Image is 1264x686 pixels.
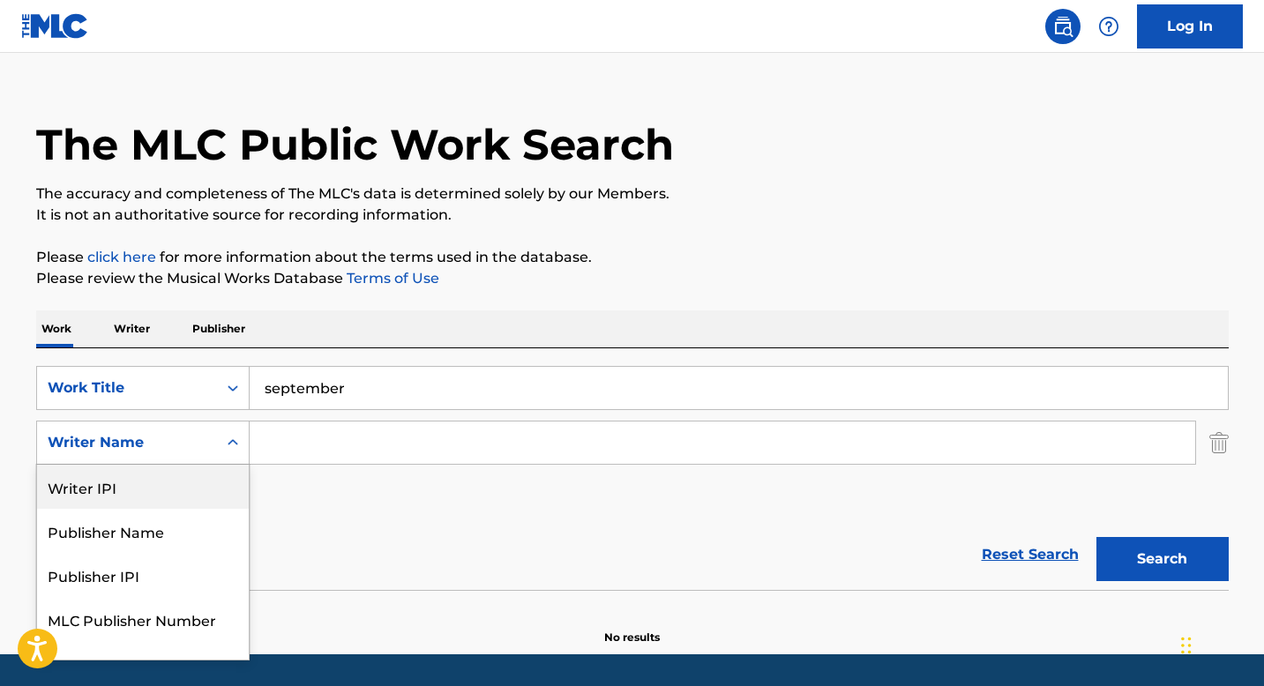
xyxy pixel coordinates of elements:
div: Drag [1181,619,1192,672]
div: Writer Name [37,641,249,685]
img: search [1052,16,1073,37]
p: The accuracy and completeness of The MLC's data is determined solely by our Members. [36,183,1229,205]
p: Please review the Musical Works Database [36,268,1229,289]
img: Delete Criterion [1209,421,1229,465]
div: Publisher IPI [37,553,249,597]
p: Work [36,310,77,347]
div: Writer IPI [37,465,249,509]
form: Search Form [36,366,1229,590]
iframe: Chat Widget [1176,601,1264,686]
p: Publisher [187,310,251,347]
button: Search [1096,537,1229,581]
a: Public Search [1045,9,1081,44]
a: Terms of Use [343,270,439,287]
div: Work Title [48,377,206,399]
a: click here [87,249,156,265]
p: It is not an authoritative source for recording information. [36,205,1229,226]
div: MLC Publisher Number [37,597,249,641]
a: Log In [1137,4,1243,48]
a: Reset Search [973,535,1088,574]
img: help [1098,16,1119,37]
p: Writer [108,310,155,347]
img: MLC Logo [21,13,89,39]
div: Publisher Name [37,509,249,553]
p: No results [604,608,660,645]
p: Please for more information about the terms used in the database. [36,247,1229,268]
div: Help [1091,9,1126,44]
div: Writer Name [48,432,206,453]
h1: The MLC Public Work Search [36,118,674,171]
